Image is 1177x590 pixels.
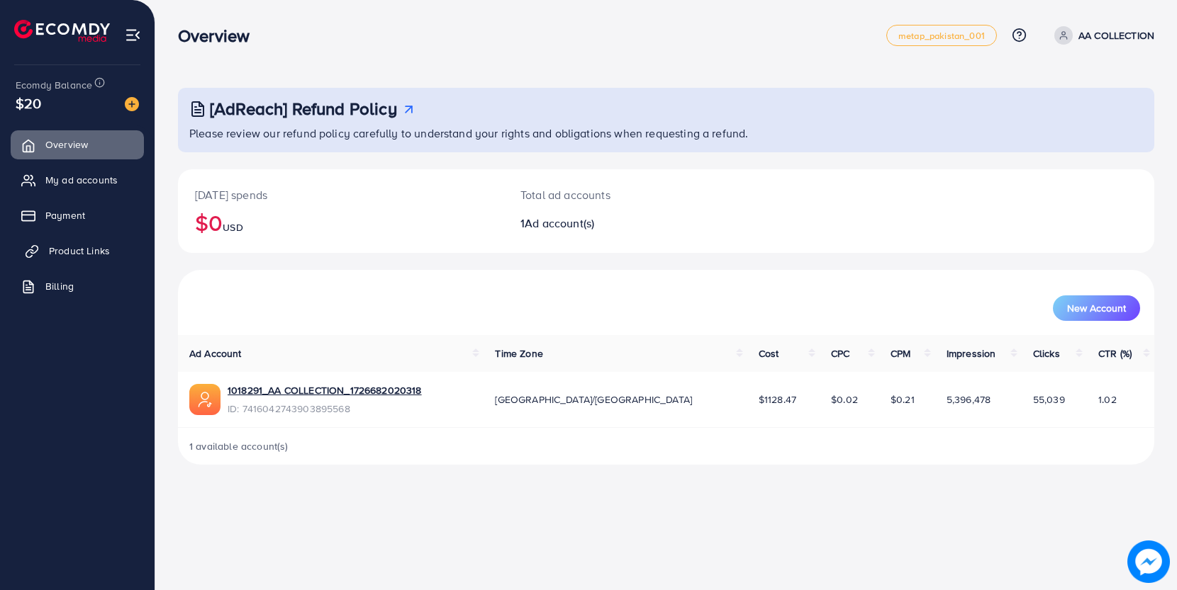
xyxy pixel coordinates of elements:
[45,137,88,152] span: Overview
[947,346,996,361] span: Impression
[125,27,141,43] img: menu
[195,209,486,236] h2: $0
[45,208,85,222] span: Payment
[125,97,139,111] img: image
[11,166,144,194] a: My ad accounts
[1033,346,1060,361] span: Clicks
[1098,392,1117,407] span: 1.02
[525,215,594,231] span: Ad account(s)
[189,384,221,415] img: ic-ads-acc.e4c84228.svg
[1049,26,1154,45] a: AA COLLECTION
[1127,540,1170,583] img: image
[1098,346,1132,361] span: CTR (%)
[11,237,144,265] a: Product Links
[891,346,910,361] span: CPM
[210,98,397,119] h3: [AdReach] Refund Policy
[11,130,144,159] a: Overview
[49,244,110,258] span: Product Links
[831,346,849,361] span: CPC
[1067,303,1126,313] span: New Account
[45,173,118,187] span: My ad accounts
[1078,27,1154,44] p: AA COLLECTION
[223,220,242,234] span: USD
[831,392,858,407] span: $0.02
[11,201,144,229] a: Payment
[189,125,1146,142] p: Please review our refund policy carefully to understand your rights and obligations when requesti...
[16,93,41,113] span: $20
[495,392,692,407] span: [GEOGRAPHIC_DATA]/[GEOGRAPHIC_DATA]
[947,392,991,407] span: 5,396,478
[16,78,92,92] span: Ecomdy Balance
[495,346,542,361] span: Time Zone
[195,186,486,203] p: [DATE] spends
[14,20,110,42] img: logo
[891,392,915,407] span: $0.21
[11,272,144,300] a: Billing
[898,31,985,40] span: metap_pakistan_001
[228,402,422,416] span: ID: 7416042743903895568
[886,25,997,46] a: metap_pakistan_001
[189,439,289,453] span: 1 available account(s)
[1033,392,1065,407] span: 55,039
[228,383,422,397] a: 1018291_AA COLLECTION_1726682020318
[189,346,242,361] span: Ad Account
[759,346,779,361] span: Cost
[45,279,74,293] span: Billing
[520,217,730,230] h2: 1
[759,392,796,407] span: $1128.47
[178,25,261,46] h3: Overview
[1053,295,1140,321] button: New Account
[520,186,730,203] p: Total ad accounts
